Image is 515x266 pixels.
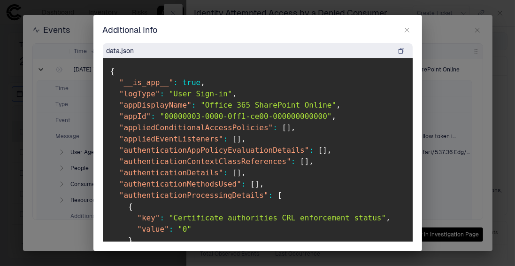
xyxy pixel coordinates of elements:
[137,213,160,222] span: "key"
[119,123,273,132] span: "appliedConditionalAccessPolicies"
[250,180,255,188] span: [
[241,134,246,143] span: ,
[119,180,241,188] span: "authenticationMethodsUsed"
[291,157,296,166] span: :
[119,168,223,177] span: "authenticationDetails"
[223,134,228,143] span: :
[336,101,341,110] span: ,
[119,146,309,155] span: "authenticationAppPolicyEvaluationDetails"
[255,180,260,188] span: ]
[300,157,305,166] span: [
[323,146,327,155] span: ]
[277,191,282,200] span: [
[309,146,314,155] span: :
[237,168,241,177] span: ]
[110,67,115,76] span: {
[160,89,164,98] span: :
[137,225,169,234] span: "value"
[178,225,192,234] span: "0"
[119,78,174,87] span: "__is_app__"
[309,157,314,166] span: ,
[151,112,155,121] span: :
[237,134,241,143] span: ]
[269,191,273,200] span: :
[103,24,158,36] span: Additional Info
[173,78,178,87] span: :
[327,146,332,155] span: ,
[259,180,264,188] span: ,
[119,134,223,143] span: "appliedEventListeners"
[119,101,192,110] span: "appDisplayName"
[291,123,296,132] span: ,
[183,78,201,87] span: true
[107,47,134,55] span: data.json
[241,168,246,177] span: ,
[169,89,232,98] span: "User Sign-in"
[133,236,138,245] span: ,
[200,78,205,87] span: ,
[119,112,151,121] span: "appId"
[192,101,196,110] span: :
[232,134,237,143] span: [
[232,168,237,177] span: [
[223,168,228,177] span: :
[128,236,133,245] span: }
[200,101,336,110] span: "Office 365 SharePoint Online"
[119,191,269,200] span: "authenticationProcessingDetails"
[119,157,291,166] span: "authenticationContextClassReferences"
[282,123,287,132] span: [
[386,213,391,222] span: ,
[305,157,309,166] span: ]
[273,123,277,132] span: :
[169,225,174,234] span: :
[160,112,331,121] span: "00000003-0000-0ff1-ce00-000000000000"
[160,213,164,222] span: :
[332,112,337,121] span: ,
[318,146,323,155] span: [
[169,213,386,222] span: "Certificate authorities CRL enforcement status"
[286,123,291,132] span: ]
[128,202,133,211] span: {
[232,89,237,98] span: ,
[241,180,246,188] span: :
[119,89,160,98] span: "logType"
